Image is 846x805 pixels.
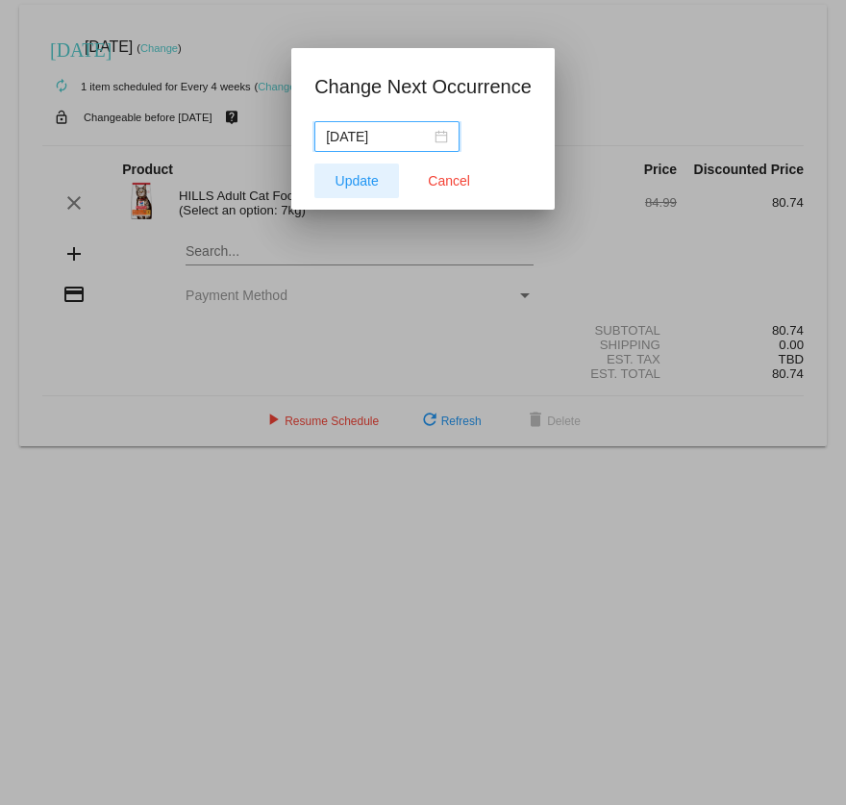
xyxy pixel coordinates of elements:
input: Select date [326,126,431,147]
span: Update [336,173,379,189]
span: Cancel [428,173,470,189]
button: Close dialog [407,164,491,198]
button: Update [314,164,399,198]
h1: Change Next Occurrence [314,71,532,102]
